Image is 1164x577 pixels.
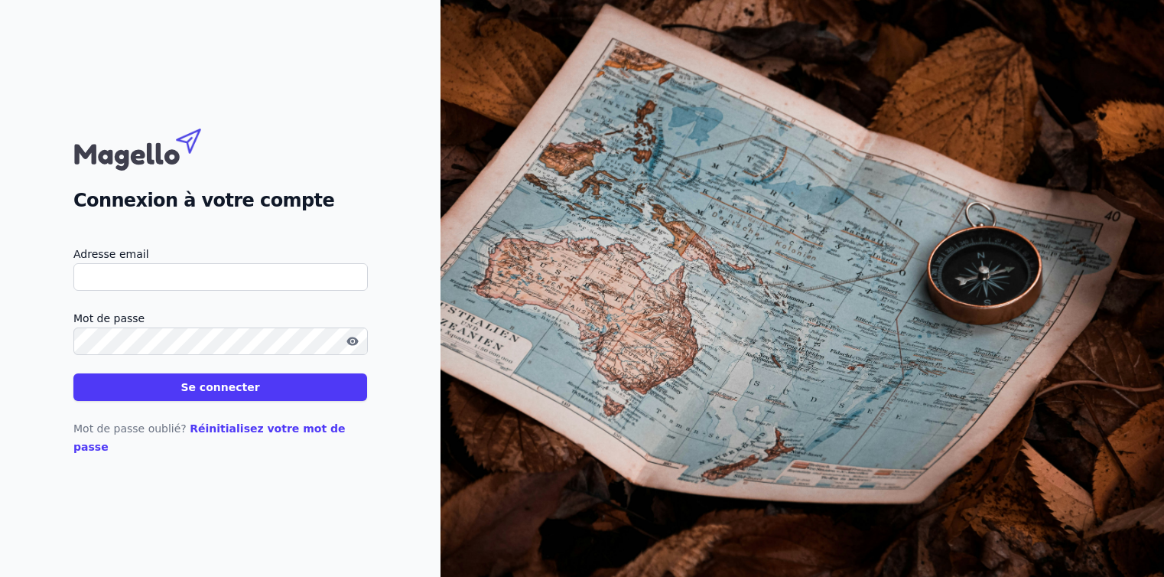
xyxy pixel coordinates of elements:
img: Magello [73,121,234,174]
p: Mot de passe oublié? [73,419,367,456]
label: Mot de passe [73,309,367,328]
h2: Connexion à votre compte [73,187,367,214]
button: Se connecter [73,373,367,401]
a: Réinitialisez votre mot de passe [73,422,346,453]
label: Adresse email [73,245,367,263]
